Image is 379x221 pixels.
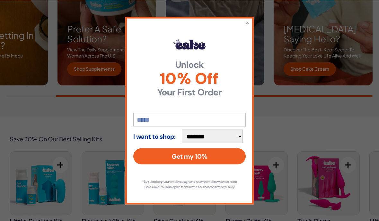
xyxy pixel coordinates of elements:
[133,133,176,140] strong: I want to shop:
[216,184,234,189] a: Privacy Policy
[173,39,206,49] img: Hello Cake
[133,148,246,164] button: Get my 10%
[133,88,246,97] strong: Your First Order
[189,184,211,189] a: Terms of Service
[133,60,246,69] strong: Unlock
[246,19,249,25] button: ×
[133,71,246,86] span: 10% Off
[140,179,239,189] p: *By submitting your email you agree to receive email newsletters from Hello Cake. You also agree ...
